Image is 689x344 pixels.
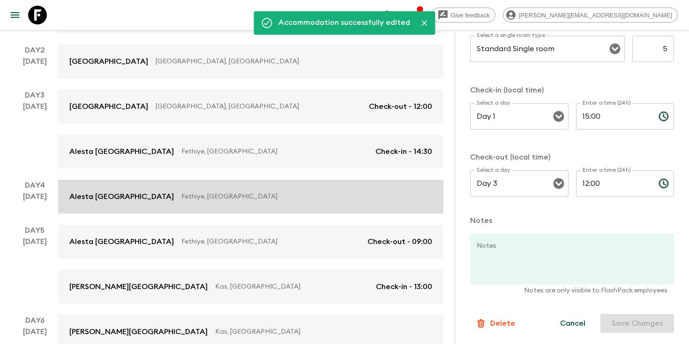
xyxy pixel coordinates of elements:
[278,14,410,32] div: Accommodation successfully edited
[477,286,667,295] p: Notes are only visible to FlashPack employees
[58,90,443,123] a: [GEOGRAPHIC_DATA][GEOGRAPHIC_DATA], [GEOGRAPHIC_DATA]Check-out - 12:00
[490,318,515,329] p: Delete
[58,180,443,214] a: Alesta [GEOGRAPHIC_DATA]Fethiye, [GEOGRAPHIC_DATA]
[654,174,673,193] button: Choose time, selected time is 12:00 PM
[156,57,425,66] p: [GEOGRAPHIC_DATA], [GEOGRAPHIC_DATA]
[477,31,545,39] label: Select a single room type
[58,135,443,168] a: Alesta [GEOGRAPHIC_DATA]Fethiye, [GEOGRAPHIC_DATA]Check-in - 14:30
[470,215,674,226] p: Notes
[69,56,148,67] p: [GEOGRAPHIC_DATA]
[69,326,208,337] p: [PERSON_NAME][GEOGRAPHIC_DATA]
[23,191,47,214] div: [DATE]
[375,146,432,157] p: Check-in - 14:30
[69,101,148,112] p: [GEOGRAPHIC_DATA]
[23,56,47,78] div: [DATE]
[156,102,361,111] p: [GEOGRAPHIC_DATA], [GEOGRAPHIC_DATA]
[23,101,47,168] div: [DATE]
[583,99,631,107] label: Enter a time (24h)
[69,191,174,202] p: Alesta [GEOGRAPHIC_DATA]
[369,101,432,112] p: Check-out - 12:00
[23,236,47,304] div: [DATE]
[58,45,443,78] a: [GEOGRAPHIC_DATA][GEOGRAPHIC_DATA], [GEOGRAPHIC_DATA]
[379,6,397,24] button: search adventures
[11,225,58,236] p: Day 5
[654,107,673,126] button: Choose time, selected time is 3:00 PM
[215,327,425,336] p: Kas, [GEOGRAPHIC_DATA]
[552,110,565,123] button: Open
[181,237,360,246] p: Fethiye, [GEOGRAPHIC_DATA]
[470,152,674,163] p: Check-out (local time)
[69,236,174,247] p: Alesta [GEOGRAPHIC_DATA]
[470,84,674,96] p: Check-in (local time)
[549,314,597,333] button: Cancel
[58,225,443,259] a: Alesta [GEOGRAPHIC_DATA]Fethiye, [GEOGRAPHIC_DATA]Check-out - 09:00
[215,282,368,291] p: Kas, [GEOGRAPHIC_DATA]
[608,42,622,55] button: Open
[69,146,174,157] p: Alesta [GEOGRAPHIC_DATA]
[11,90,58,101] p: Day 3
[11,180,58,191] p: Day 4
[58,270,443,304] a: [PERSON_NAME][GEOGRAPHIC_DATA]Kas, [GEOGRAPHIC_DATA]Check-in - 13:00
[6,6,24,24] button: menu
[470,314,520,333] button: Delete
[477,99,510,107] label: Select a day
[367,236,432,247] p: Check-out - 09:00
[418,16,432,30] button: Close
[477,166,510,174] label: Select a day
[431,8,495,23] a: Give feedback
[181,147,368,156] p: Fethiye, [GEOGRAPHIC_DATA]
[181,192,425,201] p: Fethiye, [GEOGRAPHIC_DATA]
[446,12,495,19] span: Give feedback
[11,45,58,56] p: Day 2
[514,12,677,19] span: [PERSON_NAME][EMAIL_ADDRESS][DOMAIN_NAME]
[576,103,651,130] input: hh:mm
[552,177,565,190] button: Open
[503,8,678,23] div: [PERSON_NAME][EMAIL_ADDRESS][DOMAIN_NAME]
[583,166,631,174] label: Enter a time (24h)
[576,170,651,197] input: hh:mm
[11,315,58,326] p: Day 6
[69,281,208,292] p: [PERSON_NAME][GEOGRAPHIC_DATA]
[376,281,432,292] p: Check-in - 13:00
